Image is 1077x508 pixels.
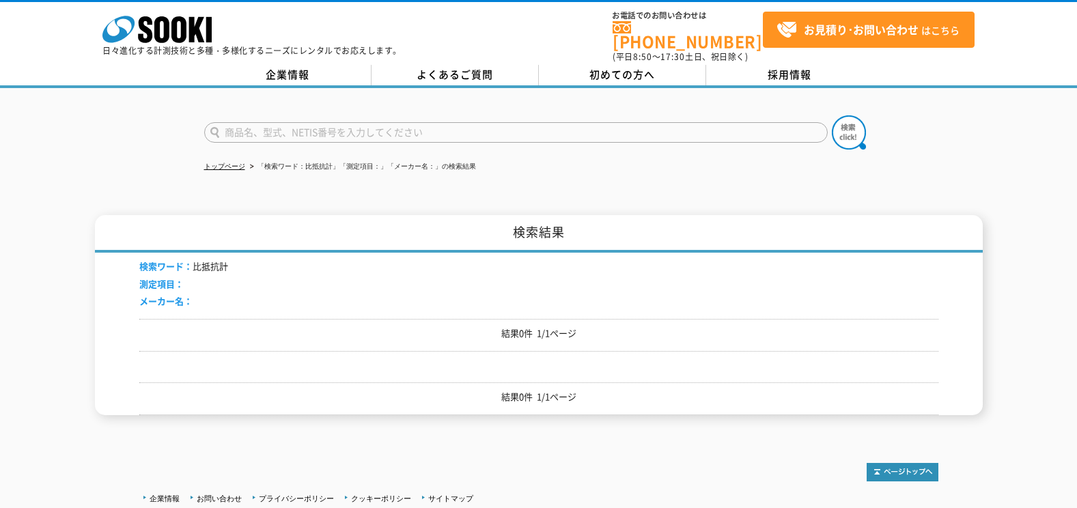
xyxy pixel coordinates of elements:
[372,65,539,85] a: よくあるご質問
[139,390,938,404] p: 結果0件 1/1ページ
[139,259,228,274] li: 比抵抗計
[197,494,242,503] a: お問い合わせ
[139,326,938,341] p: 結果0件 1/1ページ
[660,51,685,63] span: 17:30
[204,163,245,170] a: トップページ
[804,21,919,38] strong: お見積り･お問い合わせ
[247,160,476,174] li: 「検索ワード：比抵抗計」「測定項目：」「メーカー名：」の検索結果
[204,65,372,85] a: 企業情報
[102,46,402,55] p: 日々進化する計測技術と多種・多様化するニーズにレンタルでお応えします。
[832,115,866,150] img: btn_search.png
[613,12,763,20] span: お電話でのお問い合わせは
[613,21,763,49] a: [PHONE_NUMBER]
[95,215,983,253] h1: 検索結果
[777,20,960,40] span: はこちら
[589,67,655,82] span: 初めての方へ
[867,463,938,481] img: トップページへ
[539,65,706,85] a: 初めての方へ
[351,494,411,503] a: クッキーポリシー
[633,51,652,63] span: 8:50
[428,494,473,503] a: サイトマップ
[139,277,184,290] span: 測定項目：
[259,494,334,503] a: プライバシーポリシー
[706,65,873,85] a: 採用情報
[139,294,193,307] span: メーカー名：
[150,494,180,503] a: 企業情報
[204,122,828,143] input: 商品名、型式、NETIS番号を入力してください
[613,51,748,63] span: (平日 ～ 土日、祝日除く)
[139,259,193,272] span: 検索ワード：
[763,12,975,48] a: お見積り･お問い合わせはこちら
